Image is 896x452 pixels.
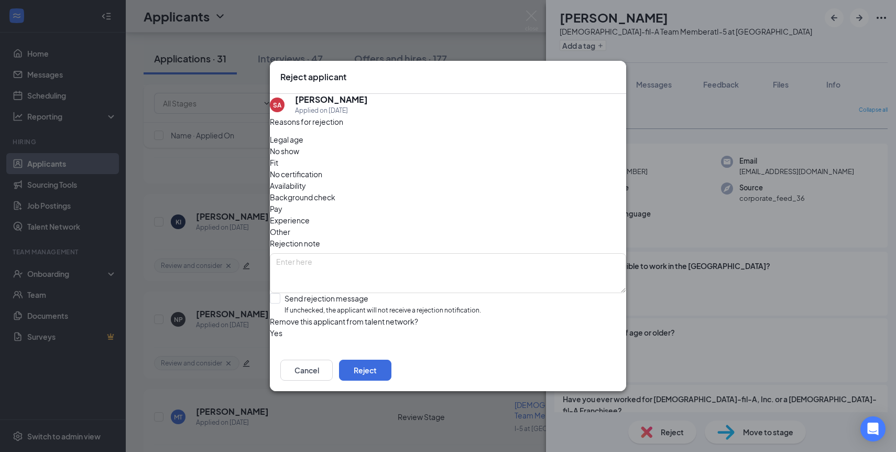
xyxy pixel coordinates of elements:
[270,157,278,168] span: Fit
[270,239,320,248] span: Rejection note
[270,203,282,214] span: Pay
[860,416,886,442] div: Open Intercom Messenger
[270,317,418,326] span: Remove this applicant from talent network?
[280,71,346,83] h3: Reject applicant
[270,226,290,238] span: Other
[273,101,281,110] div: SA
[270,117,343,126] span: Reasons for rejection
[270,180,306,191] span: Availability
[270,134,303,145] span: Legal age
[295,94,368,105] h5: [PERSON_NAME]
[280,360,333,381] button: Cancel
[270,214,310,226] span: Experience
[339,360,391,381] button: Reject
[295,105,368,116] div: Applied on [DATE]
[270,145,299,157] span: No show
[270,168,322,180] span: No certification
[270,327,282,339] span: Yes
[270,191,335,203] span: Background check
